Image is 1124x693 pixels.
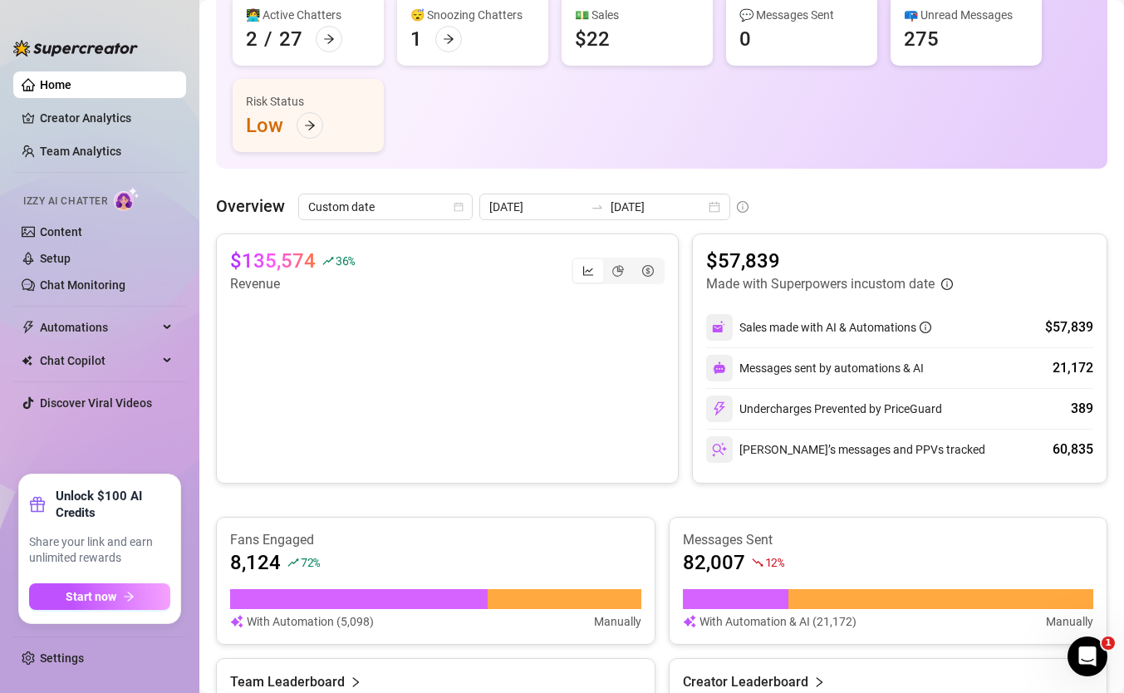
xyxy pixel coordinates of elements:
[941,278,953,290] span: info-circle
[712,442,727,457] img: svg%3e
[40,105,173,131] a: Creator Analytics
[287,557,299,568] span: rise
[1071,399,1093,419] div: 389
[22,321,35,334] span: thunderbolt
[712,320,727,335] img: svg%3e
[683,549,745,576] article: 82,007
[765,554,784,570] span: 12 %
[443,33,454,45] span: arrow-right
[230,612,243,631] img: svg%3e
[29,583,170,610] button: Start nowarrow-right
[56,488,170,521] strong: Unlock $100 AI Credits
[247,612,374,631] article: With Automation (5,098)
[582,265,594,277] span: line-chart
[230,531,641,549] article: Fans Engaged
[40,78,71,91] a: Home
[114,187,140,211] img: AI Chatter
[752,557,763,568] span: fall
[712,401,727,416] img: svg%3e
[904,26,939,52] div: 275
[706,436,985,463] div: [PERSON_NAME]’s messages and PPVs tracked
[230,274,355,294] article: Revenue
[410,6,535,24] div: 😴 Snoozing Chatters
[737,201,749,213] span: info-circle
[706,396,942,422] div: Undercharges Prevented by PriceGuard
[304,120,316,131] span: arrow-right
[920,322,931,333] span: info-circle
[230,672,345,692] article: Team Leaderboard
[40,396,152,410] a: Discover Viral Videos
[575,6,699,24] div: 💵 Sales
[246,26,258,52] div: 2
[1045,317,1093,337] div: $57,839
[40,347,158,374] span: Chat Copilot
[322,255,334,267] span: rise
[591,200,604,214] span: to
[40,145,121,158] a: Team Analytics
[1102,636,1115,650] span: 1
[706,274,935,294] article: Made with Superpowers in custom date
[40,225,82,238] a: Content
[230,248,316,274] article: $135,574
[40,314,158,341] span: Automations
[350,672,361,692] span: right
[230,549,281,576] article: 8,124
[683,531,1094,549] article: Messages Sent
[1068,636,1107,676] iframe: Intercom live chat
[323,33,335,45] span: arrow-right
[713,361,726,375] img: svg%3e
[739,6,864,24] div: 💬 Messages Sent
[40,278,125,292] a: Chat Monitoring
[301,554,320,570] span: 72 %
[123,591,135,602] span: arrow-right
[29,534,170,567] span: Share your link and earn unlimited rewards
[739,318,931,337] div: Sales made with AI & Automations
[40,651,84,665] a: Settings
[706,248,953,274] article: $57,839
[1046,612,1093,631] article: Manually
[642,265,654,277] span: dollar-circle
[612,265,624,277] span: pie-chart
[706,355,924,381] div: Messages sent by automations & AI
[683,612,696,631] img: svg%3e
[66,590,116,603] span: Start now
[594,612,641,631] article: Manually
[246,92,371,111] div: Risk Status
[40,252,71,265] a: Setup
[1053,440,1093,460] div: 60,835
[23,194,107,209] span: Izzy AI Chatter
[591,200,604,214] span: swap-right
[22,355,32,366] img: Chat Copilot
[1053,358,1093,378] div: 21,172
[308,194,463,219] span: Custom date
[699,612,856,631] article: With Automation & AI (21,172)
[489,198,584,216] input: Start date
[611,198,705,216] input: End date
[246,6,371,24] div: 👩‍💻 Active Chatters
[904,6,1028,24] div: 📪 Unread Messages
[279,26,302,52] div: 27
[13,40,138,57] img: logo-BBDzfeDw.svg
[336,253,355,268] span: 36 %
[410,26,422,52] div: 1
[216,194,285,219] article: Overview
[572,258,665,284] div: segmented control
[813,672,825,692] span: right
[683,672,808,692] article: Creator Leaderboard
[575,26,610,52] div: $22
[454,202,464,212] span: calendar
[29,496,46,513] span: gift
[739,26,751,52] div: 0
